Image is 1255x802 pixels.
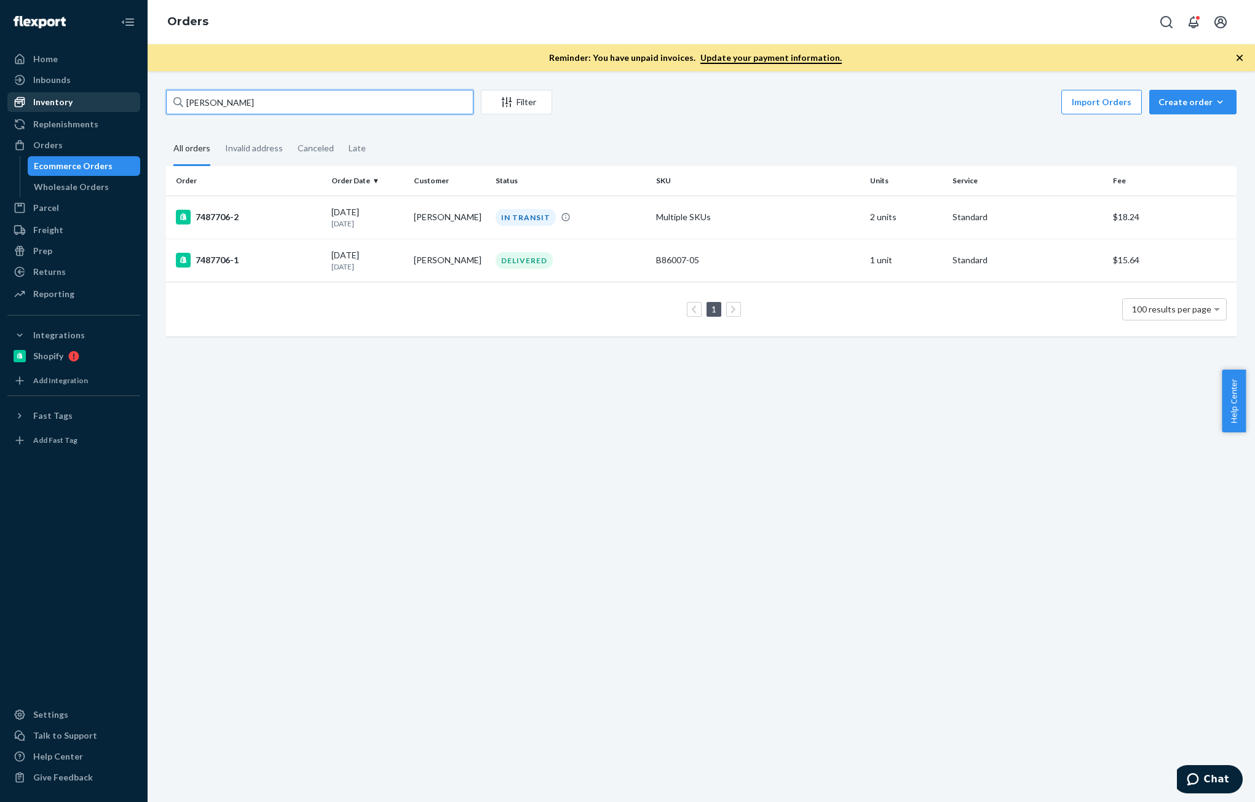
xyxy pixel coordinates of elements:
div: Reporting [33,288,74,300]
span: 100 results per page [1132,304,1211,314]
th: Order Date [327,166,408,196]
a: Page 1 is your current page [709,304,719,314]
a: Orders [7,135,140,155]
a: Returns [7,262,140,282]
th: SKU [651,166,865,196]
button: Close Navigation [116,10,140,34]
button: Give Feedback [7,768,140,787]
a: Prep [7,241,140,261]
div: Canceled [298,132,334,164]
p: Standard [952,211,1103,223]
div: Home [33,53,58,65]
div: Ecommerce Orders [34,160,113,172]
button: Create order [1149,90,1237,114]
div: Filter [481,96,552,108]
div: Add Integration [33,375,88,386]
a: Replenishments [7,114,140,134]
a: Update your payment information. [700,52,842,64]
input: Search orders [166,90,473,114]
div: Inbounds [33,74,71,86]
th: Service [948,166,1108,196]
button: Integrations [7,325,140,345]
a: Inbounds [7,70,140,90]
button: Talk to Support [7,726,140,745]
div: Replenishments [33,118,98,130]
div: Inventory [33,96,73,108]
div: Late [349,132,366,164]
a: Orders [167,15,208,28]
button: Fast Tags [7,406,140,426]
div: Wholesale Orders [34,181,109,193]
button: Open account menu [1208,10,1233,34]
th: Units [865,166,948,196]
img: Flexport logo [14,16,66,28]
button: Help Center [1222,370,1246,432]
button: Import Orders [1061,90,1142,114]
td: [PERSON_NAME] [409,196,491,239]
p: [DATE] [331,261,403,272]
a: Add Integration [7,371,140,391]
div: Help Center [33,750,83,763]
td: $15.64 [1108,239,1237,282]
a: Settings [7,705,140,725]
div: Fast Tags [33,410,73,422]
th: Fee [1108,166,1237,196]
div: Freight [33,224,63,236]
td: $18.24 [1108,196,1237,239]
div: Integrations [33,329,85,341]
div: IN TRANSIT [496,209,556,226]
div: B86007-05 [656,254,860,266]
a: Reporting [7,284,140,304]
button: Filter [481,90,552,114]
div: Customer [414,175,486,186]
td: 1 unit [865,239,948,282]
div: 7487706-2 [176,210,322,224]
a: Inventory [7,92,140,112]
div: Shopify [33,350,63,362]
a: Help Center [7,747,140,766]
p: Standard [952,254,1103,266]
div: Talk to Support [33,729,97,742]
a: Freight [7,220,140,240]
p: Reminder: You have unpaid invoices. [549,52,842,64]
a: Ecommerce Orders [28,156,141,176]
div: Prep [33,245,52,257]
div: Parcel [33,202,59,214]
div: [DATE] [331,206,403,229]
div: DELIVERED [496,252,553,269]
div: Create order [1158,96,1227,108]
div: Orders [33,139,63,151]
th: Status [491,166,651,196]
div: Give Feedback [33,771,93,784]
button: Open Search Box [1154,10,1179,34]
td: 2 units [865,196,948,239]
ol: breadcrumbs [157,4,218,40]
a: Shopify [7,346,140,366]
div: 7487706-1 [176,253,322,268]
div: Invalid address [225,132,283,164]
div: Add Fast Tag [33,435,77,445]
a: Parcel [7,198,140,218]
td: [PERSON_NAME] [409,239,491,282]
div: Returns [33,266,66,278]
th: Order [166,166,327,196]
a: Home [7,49,140,69]
a: Add Fast Tag [7,431,140,450]
button: Open notifications [1181,10,1206,34]
p: [DATE] [331,218,403,229]
iframe: To enrich screen reader interactions, please activate Accessibility in Grammarly extension settings [1177,765,1243,796]
a: Wholesale Orders [28,177,141,197]
div: All orders [173,132,210,166]
div: Settings [33,709,68,721]
td: Multiple SKUs [651,196,865,239]
div: [DATE] [331,249,403,272]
